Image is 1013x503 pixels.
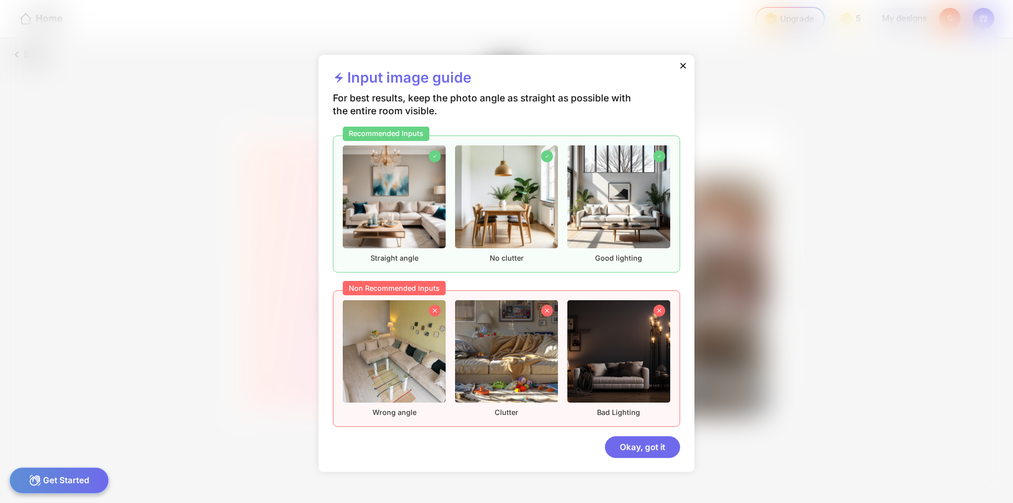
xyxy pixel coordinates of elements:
[455,145,558,248] img: recommendedImageFurnished2.png
[333,69,471,91] div: Input image guide
[333,91,642,136] div: For best results, keep the photo angle as straight as possible with the entire room visible.
[343,300,446,403] img: nonrecommendedImageFurnished1.png
[567,300,670,403] img: nonrecommendedImageFurnished3.png
[343,300,446,417] div: Wrong angle
[455,145,558,262] div: No clutter
[343,145,446,262] div: Straight angle
[567,145,670,262] div: Good lighting
[9,467,109,494] div: Get Started
[343,127,429,141] div: Recommended Inputs
[567,145,670,248] img: recommendedImageFurnished3.png
[455,300,558,403] img: nonrecommendedImageFurnished2.png
[455,300,558,417] div: Clutter
[343,281,446,295] div: Non Recommended Inputs
[605,436,680,457] div: Okay, got it
[343,145,446,248] img: recommendedImageFurnished1.png
[567,300,670,417] div: Bad Lighting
